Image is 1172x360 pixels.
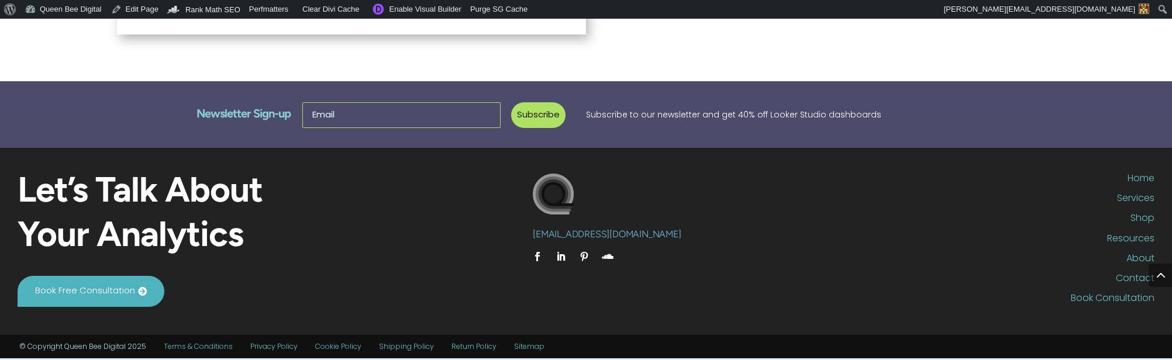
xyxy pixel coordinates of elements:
[19,344,146,351] li: © Copyright Queen Bee Digital 2025
[18,218,397,262] h2: Your Analytics
[575,247,594,266] a: Follow on Pinterest
[791,254,1154,269] a: About
[551,247,570,266] a: Follow on LinkedIn
[791,174,1154,189] a: Home
[533,174,574,214] img: cropped-My-Store.png
[598,247,617,266] a: Follow on SoundCloud
[791,193,1154,209] a: Services
[315,344,361,351] a: Cookie Policy
[791,293,1154,309] a: Book Consultation
[451,344,497,351] a: Return Policy
[791,234,1154,249] a: Resources
[164,344,233,351] a: Terms & Conditions
[586,108,1153,123] p: Subscribe to our newsletter and get 40% off Looker Studio dashboards
[19,108,291,127] h3: Newsletter Sign-up
[533,230,681,240] a: [EMAIL_ADDRESS][DOMAIN_NAME]
[511,102,566,128] button: Subscribe
[514,344,544,351] a: Sitemap
[302,102,501,128] input: Email
[379,344,434,351] a: Shipping Policy
[528,247,547,266] a: Follow on Facebook
[18,174,397,218] h2: Let’s Talk About
[791,213,1154,229] a: Shop
[250,344,298,351] a: Privacy Policy
[791,274,1154,289] a: Contact
[185,5,240,14] span: Rank Math SEO
[18,276,164,307] a: Book Free Consultation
